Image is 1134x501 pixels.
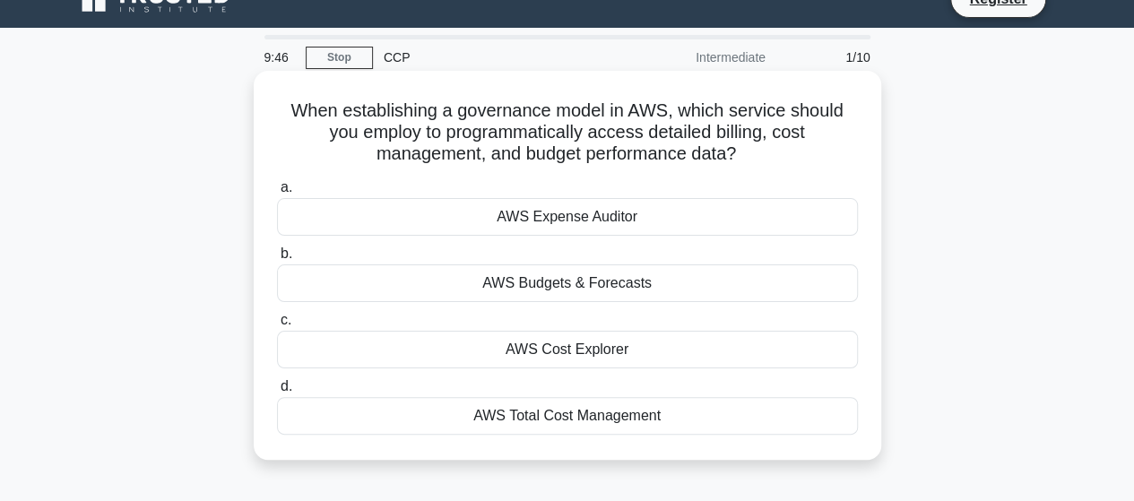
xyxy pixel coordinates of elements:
[277,331,858,368] div: AWS Cost Explorer
[281,378,292,393] span: d.
[373,39,619,75] div: CCP
[281,246,292,261] span: b.
[281,179,292,194] span: a.
[776,39,881,75] div: 1/10
[277,397,858,435] div: AWS Total Cost Management
[277,264,858,302] div: AWS Budgets & Forecasts
[619,39,776,75] div: Intermediate
[281,312,291,327] span: c.
[277,198,858,236] div: AWS Expense Auditor
[254,39,306,75] div: 9:46
[275,99,860,166] h5: When establishing a governance model in AWS, which service should you employ to programmatically ...
[306,47,373,69] a: Stop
